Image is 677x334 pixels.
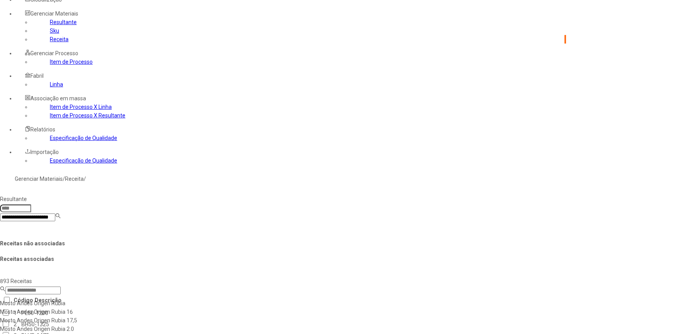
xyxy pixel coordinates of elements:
[30,95,86,101] span: Associação em massa
[50,112,125,119] a: Item de Processo X Resultante
[50,36,69,42] a: Receita
[34,295,62,306] th: Descrição
[50,28,59,34] a: Sku
[50,157,117,164] a: Especificação de Qualidade
[63,176,65,182] nz-breadcrumb-separator: /
[15,176,63,182] a: Gerenciar Materiais
[84,176,86,182] nz-breadcrumb-separator: /
[30,126,55,133] span: Relatórios
[50,59,93,65] a: Item de Processo
[30,73,44,79] span: Fabril
[30,10,78,17] span: Gerenciar Materiais
[50,19,77,25] a: Resultante
[50,104,112,110] a: Item de Processo X Linha
[65,176,84,182] a: Receita
[50,135,117,141] a: Especificação de Qualidade
[30,50,78,56] span: Gerenciar Processo
[50,81,63,87] a: Linha
[30,149,59,155] span: Importação
[13,295,33,306] th: Código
